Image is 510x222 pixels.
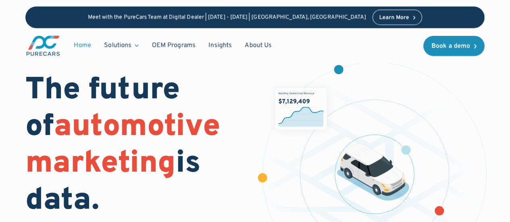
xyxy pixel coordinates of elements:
[25,35,61,57] a: main
[373,10,423,25] a: Learn More
[25,35,61,57] img: purecars logo
[98,38,145,53] div: Solutions
[337,143,410,201] img: illustration of a vehicle
[104,41,131,50] div: Solutions
[275,88,327,129] img: chart showing monthly dealership revenue of $7m
[379,15,409,21] div: Learn More
[202,38,238,53] a: Insights
[67,38,98,53] a: Home
[423,36,485,56] a: Book a demo
[25,73,245,220] h1: The future of is data.
[88,14,366,21] p: Meet with the PureCars Team at Digital Dealer | [DATE] - [DATE] | [GEOGRAPHIC_DATA], [GEOGRAPHIC_...
[25,108,220,183] span: automotive marketing
[431,43,470,50] div: Book a demo
[238,38,278,53] a: About Us
[145,38,202,53] a: OEM Programs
